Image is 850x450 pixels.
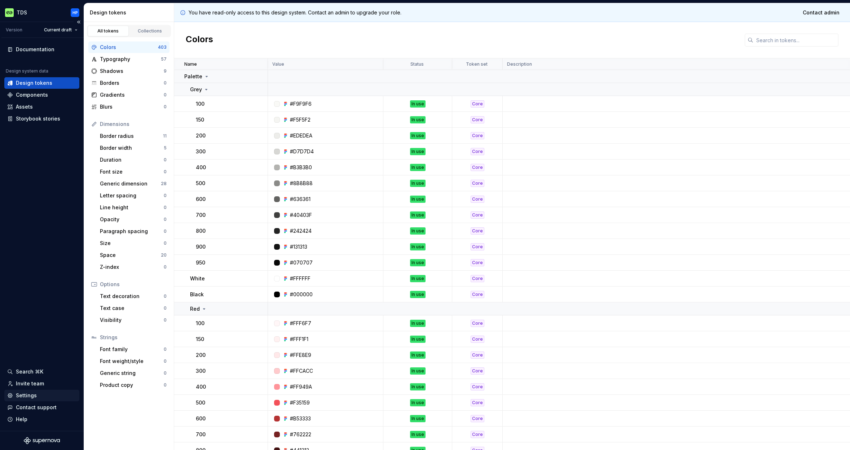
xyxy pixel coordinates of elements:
[97,190,169,201] a: Letter spacing0
[196,399,205,406] p: 500
[97,154,169,166] a: Duration0
[16,416,27,423] div: Help
[97,261,169,273] a: Z-index0
[6,27,22,33] div: Version
[410,164,426,171] div: In use
[164,264,167,270] div: 0
[164,205,167,210] div: 0
[189,9,401,16] p: You have read-only access to this design system. Contact an admin to upgrade your role.
[100,358,164,365] div: Font weight/style
[290,164,312,171] div: #B3B3B0
[471,259,484,266] div: Core
[100,240,164,247] div: Size
[4,414,79,425] button: Help
[164,305,167,311] div: 0
[158,44,167,50] div: 403
[72,10,78,16] div: HP
[471,399,484,406] div: Core
[410,259,426,266] div: In use
[410,132,426,139] div: In use
[164,68,167,74] div: 9
[97,226,169,237] a: Paragraph spacing0
[290,259,313,266] div: #070707
[290,367,313,375] div: #FFCACC
[97,166,169,178] a: Font size0
[290,132,312,139] div: #EDEDEA
[163,133,167,139] div: 11
[164,358,167,364] div: 0
[164,92,167,98] div: 0
[100,316,164,324] div: Visibility
[17,9,27,16] div: TDS
[97,344,169,355] a: Font family0
[471,320,484,327] div: Core
[16,46,54,53] div: Documentation
[190,275,205,282] p: White
[74,17,84,27] button: Collapse sidebar
[196,164,206,171] p: 400
[196,116,204,123] p: 150
[410,180,426,187] div: In use
[471,243,484,250] div: Core
[410,320,426,327] div: In use
[4,390,79,401] a: Settings
[161,181,167,187] div: 28
[100,168,164,175] div: Font size
[272,61,284,67] p: Value
[97,214,169,225] a: Opacity0
[161,56,167,62] div: 57
[290,227,312,235] div: #242424
[100,180,161,187] div: Generic dimension
[196,243,206,250] p: 900
[290,100,312,108] div: #F9F9F6
[16,404,57,411] div: Contact support
[88,77,169,89] a: Borders0
[24,437,60,444] svg: Supernova Logo
[100,44,158,51] div: Colors
[100,204,164,211] div: Line height
[471,116,484,123] div: Core
[6,68,48,74] div: Design system data
[97,249,169,261] a: Space20
[4,113,79,124] a: Storybook stories
[290,291,313,298] div: #000000
[196,336,204,343] p: 150
[410,211,426,219] div: In use
[290,148,314,155] div: #D7D7D4
[290,431,311,438] div: #762222
[753,34,838,47] input: Search in tokens...
[471,351,484,359] div: Core
[5,8,14,17] img: c8550e5c-f519-4da4-be5f-50b4e1e1b59d.png
[4,402,79,413] button: Contact support
[196,196,206,203] p: 600
[410,148,426,155] div: In use
[471,336,484,343] div: Core
[100,370,164,377] div: Generic string
[100,381,164,389] div: Product copy
[100,156,164,163] div: Duration
[16,79,52,87] div: Design tokens
[190,86,202,93] p: Grey
[97,202,169,213] a: Line height0
[97,379,169,391] a: Product copy0
[97,302,169,314] a: Text case0
[90,28,126,34] div: All tokens
[97,178,169,189] a: Generic dimension28
[97,355,169,367] a: Font weight/style0
[44,27,72,33] span: Current draft
[290,351,311,359] div: #FFE8E9
[290,116,311,123] div: #F5F5F2
[196,132,206,139] p: 200
[16,368,43,375] div: Search ⌘K
[97,237,169,249] a: Size0
[164,193,167,198] div: 0
[466,61,488,67] p: Token set
[164,169,167,175] div: 0
[290,383,312,390] div: #FF949A
[100,144,164,152] div: Border width
[471,431,484,438] div: Core
[100,91,164,99] div: Gradients
[410,415,426,422] div: In use
[410,100,426,108] div: In use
